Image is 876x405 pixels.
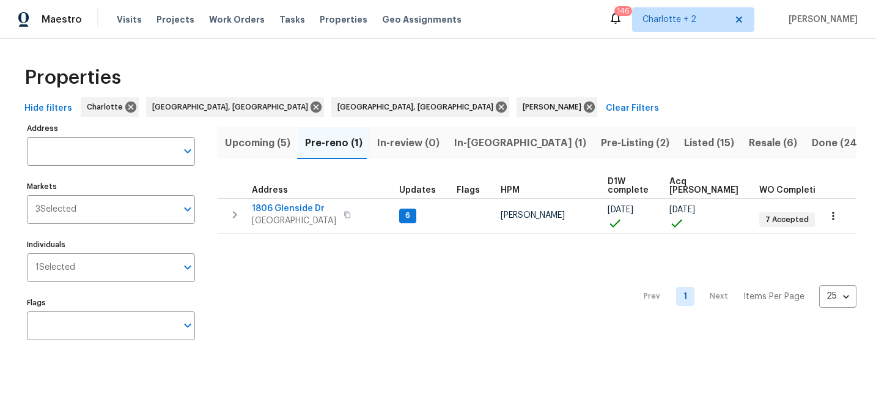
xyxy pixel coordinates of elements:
[27,125,195,132] label: Address
[454,135,586,152] span: In-[GEOGRAPHIC_DATA] (1)
[24,72,121,84] span: Properties
[337,101,498,113] span: [GEOGRAPHIC_DATA], [GEOGRAPHIC_DATA]
[501,186,520,195] span: HPM
[400,210,415,221] span: 6
[377,135,440,152] span: In-review (0)
[179,259,196,276] button: Open
[225,135,290,152] span: Upcoming (5)
[179,143,196,160] button: Open
[457,186,480,195] span: Flags
[27,183,195,190] label: Markets
[617,5,630,17] div: 146
[252,202,336,215] span: 1806 Glenside Dr
[24,101,72,116] span: Hide filters
[812,135,867,152] span: Done (243)
[252,186,288,195] span: Address
[743,291,804,303] p: Items Per Page
[382,13,462,26] span: Geo Assignments
[749,135,797,152] span: Resale (6)
[669,177,738,195] span: Acq [PERSON_NAME]
[146,97,324,117] div: [GEOGRAPHIC_DATA], [GEOGRAPHIC_DATA]
[331,97,509,117] div: [GEOGRAPHIC_DATA], [GEOGRAPHIC_DATA]
[819,280,856,312] div: 25
[20,97,77,120] button: Hide filters
[759,186,826,195] span: WO Completion
[669,206,695,214] span: [DATE]
[517,97,597,117] div: [PERSON_NAME]
[252,215,336,227] span: [GEOGRAPHIC_DATA]
[523,101,586,113] span: [PERSON_NAME]
[632,241,856,352] nav: Pagination Navigation
[676,287,694,306] a: Goto page 1
[305,135,363,152] span: Pre-reno (1)
[608,177,649,195] span: D1W complete
[179,317,196,334] button: Open
[156,13,194,26] span: Projects
[399,186,436,195] span: Updates
[320,13,367,26] span: Properties
[35,204,76,215] span: 3 Selected
[601,135,669,152] span: Pre-Listing (2)
[27,299,195,307] label: Flags
[601,97,664,120] button: Clear Filters
[179,201,196,218] button: Open
[35,262,75,273] span: 1 Selected
[81,97,139,117] div: Charlotte
[684,135,734,152] span: Listed (15)
[279,15,305,24] span: Tasks
[42,13,82,26] span: Maestro
[501,211,565,220] span: [PERSON_NAME]
[27,241,195,248] label: Individuals
[784,13,858,26] span: [PERSON_NAME]
[760,215,814,225] span: 7 Accepted
[209,13,265,26] span: Work Orders
[608,206,633,214] span: [DATE]
[606,101,659,116] span: Clear Filters
[152,101,313,113] span: [GEOGRAPHIC_DATA], [GEOGRAPHIC_DATA]
[87,101,128,113] span: Charlotte
[642,13,726,26] span: Charlotte + 2
[117,13,142,26] span: Visits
